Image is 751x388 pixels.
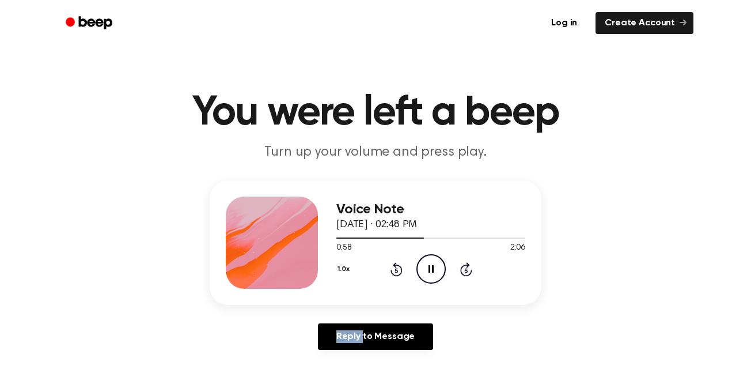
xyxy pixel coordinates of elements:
button: 1.0x [336,259,354,279]
a: Create Account [596,12,693,34]
h1: You were left a beep [81,92,670,134]
a: Log in [540,10,589,36]
h3: Voice Note [336,202,525,217]
span: [DATE] · 02:48 PM [336,220,417,230]
a: Reply to Message [318,323,433,350]
a: Beep [58,12,123,35]
span: 0:58 [336,242,351,254]
span: 2:06 [510,242,525,254]
p: Turn up your volume and press play. [154,143,597,162]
